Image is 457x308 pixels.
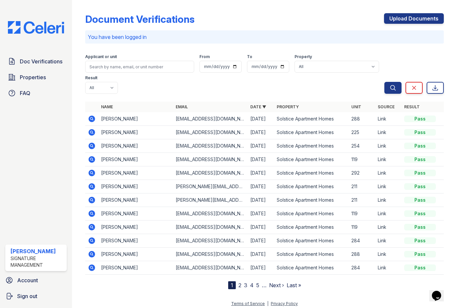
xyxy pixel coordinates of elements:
[98,207,173,221] td: [PERSON_NAME]
[404,197,436,203] div: Pass
[238,282,241,289] a: 2
[375,248,402,261] td: Link
[274,248,349,261] td: Solstice Apartment Homes
[262,281,266,289] span: …
[404,170,436,176] div: Pass
[429,282,450,301] iframe: chat widget
[247,54,252,59] label: To
[274,234,349,248] td: Solstice Apartment Homes
[98,112,173,126] td: [PERSON_NAME]
[375,112,402,126] td: Link
[349,207,375,221] td: 119
[173,112,248,126] td: [EMAIL_ADDRESS][DOMAIN_NAME]
[248,112,274,126] td: [DATE]
[267,301,268,306] div: |
[404,183,436,190] div: Pass
[404,210,436,217] div: Pass
[277,104,299,109] a: Property
[349,193,375,207] td: 211
[98,139,173,153] td: [PERSON_NAME]
[248,234,274,248] td: [DATE]
[98,234,173,248] td: [PERSON_NAME]
[173,234,248,248] td: [EMAIL_ADDRESS][DOMAIN_NAME]
[404,237,436,244] div: Pass
[349,126,375,139] td: 225
[271,301,298,306] a: Privacy Policy
[274,180,349,193] td: Solstice Apartment Homes
[98,153,173,166] td: [PERSON_NAME]
[3,290,69,303] a: Sign out
[244,282,247,289] a: 3
[375,221,402,234] td: Link
[173,139,248,153] td: [EMAIL_ADDRESS][DOMAIN_NAME]
[98,126,173,139] td: [PERSON_NAME]
[349,112,375,126] td: 288
[173,153,248,166] td: [EMAIL_ADDRESS][DOMAIN_NAME]
[274,221,349,234] td: Solstice Apartment Homes
[274,166,349,180] td: Solstice Apartment Homes
[256,282,259,289] a: 5
[351,104,361,109] a: Unit
[349,234,375,248] td: 284
[248,221,274,234] td: [DATE]
[349,180,375,193] td: 211
[11,255,64,268] div: Signature Management
[375,261,402,275] td: Link
[375,234,402,248] td: Link
[274,193,349,207] td: Solstice Apartment Homes
[349,261,375,275] td: 284
[17,292,37,300] span: Sign out
[404,264,436,271] div: Pass
[173,166,248,180] td: [EMAIL_ADDRESS][DOMAIN_NAME]
[404,224,436,230] div: Pass
[375,126,402,139] td: Link
[248,139,274,153] td: [DATE]
[248,153,274,166] td: [DATE]
[375,180,402,193] td: Link
[250,104,266,109] a: Date ▼
[85,75,97,81] label: Result
[98,193,173,207] td: [PERSON_NAME]
[98,221,173,234] td: [PERSON_NAME]
[274,126,349,139] td: Solstice Apartment Homes
[85,61,194,73] input: Search by name, email, or unit number
[378,104,395,109] a: Source
[98,261,173,275] td: [PERSON_NAME]
[98,248,173,261] td: [PERSON_NAME]
[404,156,436,163] div: Pass
[85,13,194,25] div: Document Verifications
[248,166,274,180] td: [DATE]
[274,207,349,221] td: Solstice Apartment Homes
[173,126,248,139] td: [EMAIL_ADDRESS][DOMAIN_NAME]
[404,251,436,257] div: Pass
[250,282,254,289] a: 4
[375,153,402,166] td: Link
[274,261,349,275] td: Solstice Apartment Homes
[20,57,62,65] span: Doc Verifications
[248,248,274,261] td: [DATE]
[375,166,402,180] td: Link
[199,54,210,59] label: From
[101,104,113,109] a: Name
[349,248,375,261] td: 288
[384,13,444,24] a: Upload Documents
[404,129,436,136] div: Pass
[349,153,375,166] td: 119
[375,193,402,207] td: Link
[248,261,274,275] td: [DATE]
[269,282,284,289] a: Next ›
[5,71,67,84] a: Properties
[287,282,301,289] a: Last »
[85,54,117,59] label: Applicant or unit
[404,104,420,109] a: Result
[349,166,375,180] td: 292
[404,143,436,149] div: Pass
[295,54,312,59] label: Property
[274,139,349,153] td: Solstice Apartment Homes
[20,89,30,97] span: FAQ
[248,207,274,221] td: [DATE]
[375,139,402,153] td: Link
[5,55,67,68] a: Doc Verifications
[3,21,69,34] img: CE_Logo_Blue-a8612792a0a2168367f1c8372b55b34899dd931a85d93a1a3d3e32e68fde9ad4.png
